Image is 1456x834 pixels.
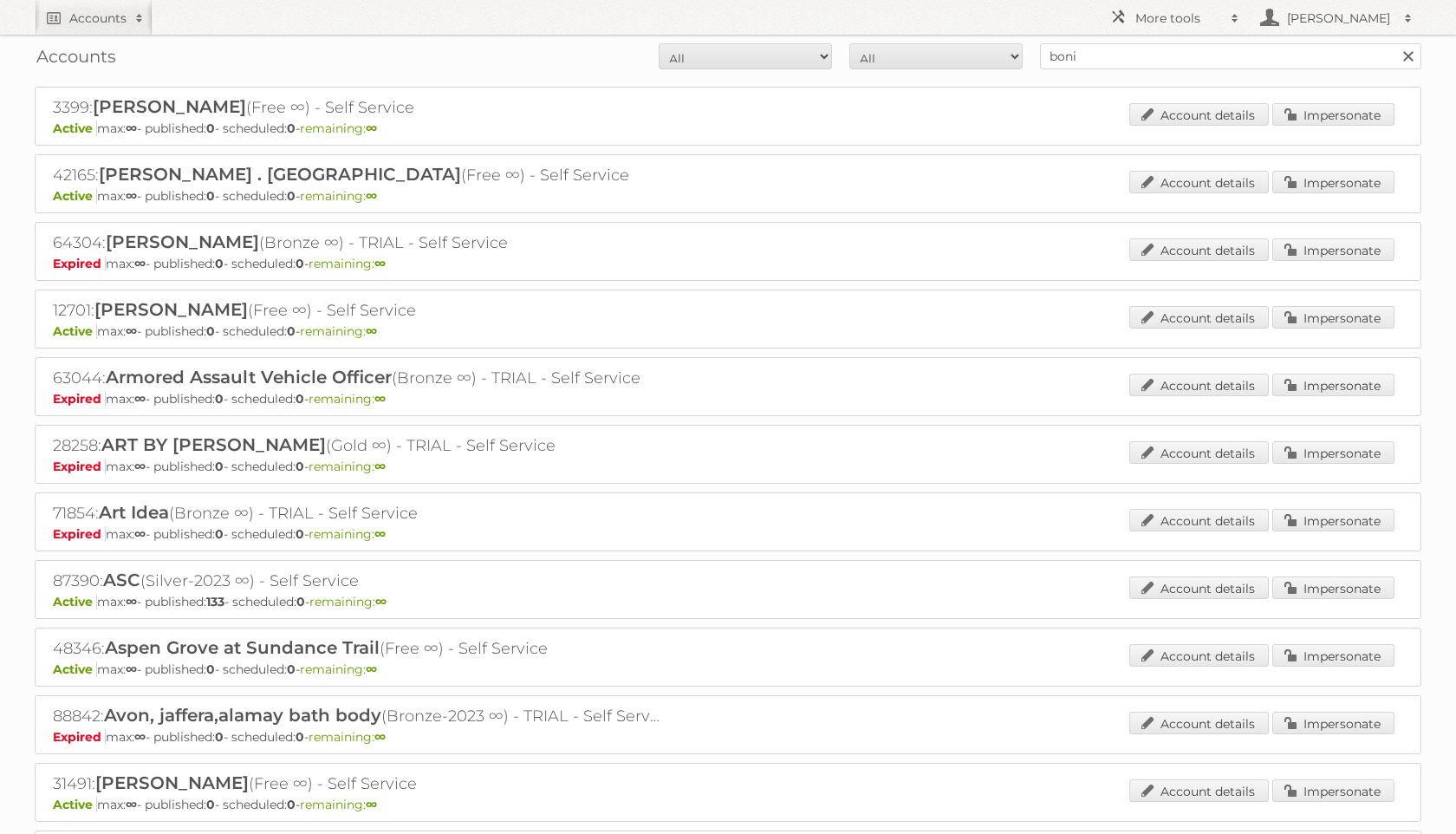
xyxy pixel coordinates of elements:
strong: ∞ [366,121,377,136]
span: Expired [53,391,106,407]
strong: 0 [287,797,296,812]
strong: 0 [215,526,224,542]
strong: ∞ [374,729,386,745]
strong: 0 [287,323,296,339]
span: Active [53,661,97,677]
span: [PERSON_NAME] [93,96,246,117]
strong: ∞ [366,323,377,339]
span: Expired [53,459,106,474]
h2: 63044: (Bronze ∞) - TRIAL - Self Service [53,367,660,389]
h2: 12701: (Free ∞) - Self Service [53,299,660,322]
p: max: - published: - scheduled: - [53,121,1403,136]
strong: ∞ [374,256,386,271]
span: remaining: [300,661,377,677]
strong: 0 [296,729,304,745]
span: Avon, jaffera,alamay bath body [104,705,381,726]
h2: 48346: (Free ∞) - Self Service [53,637,660,660]
strong: ∞ [126,323,137,339]
strong: 0 [296,594,305,609]
a: Impersonate [1272,238,1394,261]
h2: 28258: (Gold ∞) - TRIAL - Self Service [53,434,660,457]
strong: ∞ [374,459,386,474]
span: Active [53,594,97,609]
a: Impersonate [1272,171,1394,193]
p: max: - published: - scheduled: - [53,188,1403,204]
span: remaining: [300,323,377,339]
a: Impersonate [1272,509,1394,531]
span: Aspen Grove at Sundance Trail [105,637,380,658]
strong: ∞ [134,526,146,542]
span: remaining: [300,797,377,812]
a: Account details [1129,238,1269,261]
span: ART BY [PERSON_NAME] [101,434,326,455]
strong: ∞ [134,256,146,271]
a: Impersonate [1272,441,1394,464]
strong: 0 [215,729,224,745]
a: Impersonate [1272,306,1394,329]
span: [PERSON_NAME] [106,231,259,252]
span: Armored Assault Vehicle Officer [106,367,392,388]
span: Active [53,797,97,812]
p: max: - published: - scheduled: - [53,459,1403,474]
h2: 87390: (Silver-2023 ∞) - Self Service [53,570,660,592]
a: Account details [1129,103,1269,126]
p: max: - published: - scheduled: - [53,594,1403,609]
a: Account details [1129,306,1269,329]
a: Impersonate [1272,712,1394,734]
span: remaining: [309,526,386,542]
strong: ∞ [366,188,377,204]
strong: 0 [206,661,215,677]
h2: More tools [1135,10,1222,27]
span: [PERSON_NAME] [95,772,249,793]
strong: ∞ [126,121,137,136]
strong: ∞ [366,797,377,812]
strong: 0 [206,188,215,204]
strong: ∞ [126,188,137,204]
p: max: - published: - scheduled: - [53,797,1403,812]
a: Account details [1129,509,1269,531]
p: max: - published: - scheduled: - [53,256,1403,271]
span: Expired [53,256,106,271]
p: max: - published: - scheduled: - [53,729,1403,745]
a: Impersonate [1272,374,1394,396]
h2: 3399: (Free ∞) - Self Service [53,96,660,119]
h2: 88842: (Bronze-2023 ∞) - TRIAL - Self Service [53,705,660,727]
strong: 0 [215,256,224,271]
strong: 0 [296,526,304,542]
a: Account details [1129,577,1269,599]
strong: ∞ [374,526,386,542]
span: remaining: [309,459,386,474]
span: remaining: [309,256,386,271]
a: Account details [1129,171,1269,193]
span: [PERSON_NAME] . [GEOGRAPHIC_DATA] [99,164,461,185]
h2: 64304: (Bronze ∞) - TRIAL - Self Service [53,231,660,254]
h2: 42165: (Free ∞) - Self Service [53,164,660,186]
strong: ∞ [134,391,146,407]
span: Active [53,323,97,339]
p: max: - published: - scheduled: - [53,661,1403,677]
h2: [PERSON_NAME] [1283,10,1395,27]
a: Account details [1129,712,1269,734]
span: remaining: [300,188,377,204]
a: Account details [1129,779,1269,802]
a: Account details [1129,644,1269,667]
span: remaining: [309,391,386,407]
strong: ∞ [366,661,377,677]
span: Expired [53,526,106,542]
span: remaining: [300,121,377,136]
strong: 0 [287,188,296,204]
strong: 0 [296,391,304,407]
p: max: - published: - scheduled: - [53,391,1403,407]
strong: ∞ [126,594,137,609]
span: [PERSON_NAME] [94,299,248,320]
p: max: - published: - scheduled: - [53,526,1403,542]
a: Impersonate [1272,103,1394,126]
strong: 0 [206,797,215,812]
strong: ∞ [374,391,386,407]
span: Art Idea [99,502,169,523]
a: Impersonate [1272,577,1394,599]
strong: ∞ [134,459,146,474]
strong: 0 [206,323,215,339]
span: remaining: [309,729,386,745]
strong: ∞ [134,729,146,745]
